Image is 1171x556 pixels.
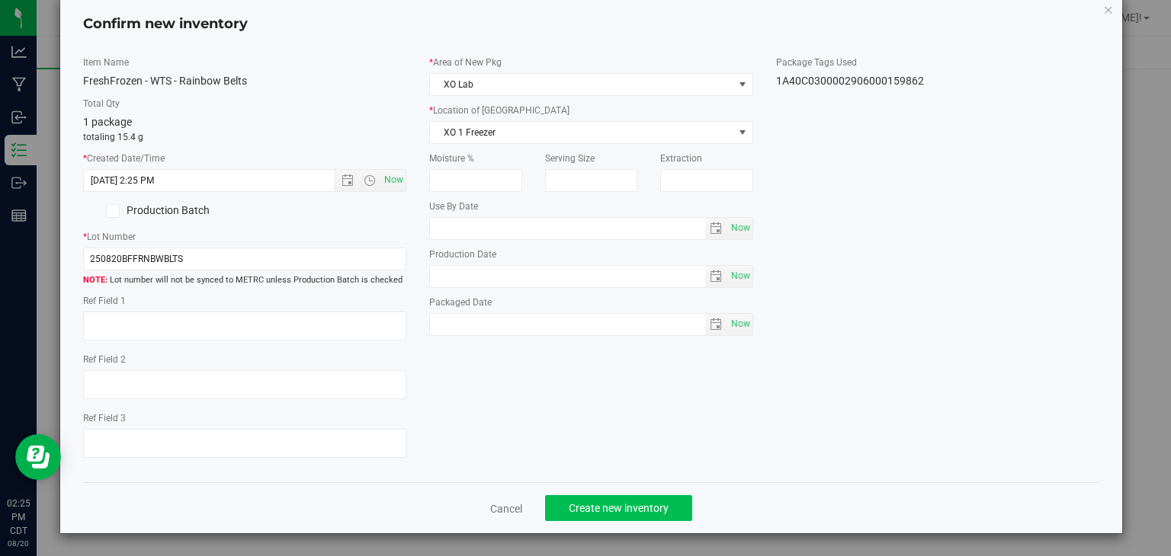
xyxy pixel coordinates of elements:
[429,104,753,117] label: Location of [GEOGRAPHIC_DATA]
[727,266,752,287] span: select
[545,495,692,521] button: Create new inventory
[727,314,752,335] span: select
[727,217,753,239] span: Set Current date
[429,200,753,213] label: Use By Date
[83,274,407,287] span: Lot number will not be synced to METRC unless Production Batch is checked
[429,296,753,309] label: Packaged Date
[15,434,61,480] iframe: Resource center
[733,122,752,143] span: select
[569,502,669,514] span: Create new inventory
[83,56,407,69] label: Item Name
[83,14,248,34] h4: Confirm new inventory
[83,411,407,425] label: Ref Field 3
[83,152,407,165] label: Created Date/Time
[429,152,522,165] label: Moisture %
[83,73,407,89] div: FreshFrozen - WTS - Rainbow Belts
[83,97,407,110] label: Total Qty
[430,74,733,95] span: XO Lab
[429,248,753,261] label: Production Date
[705,218,727,239] span: select
[83,203,233,219] label: Production Batch
[705,314,727,335] span: select
[83,116,132,128] span: 1 package
[83,294,407,308] label: Ref Field 1
[429,56,753,69] label: Area of New Pkg
[335,174,361,187] span: Open the date view
[83,130,407,144] p: totaling 15.4 g
[660,152,753,165] label: Extraction
[381,169,407,191] span: Set Current date
[430,122,733,143] span: XO 1 Freezer
[776,73,1100,89] div: 1A40C0300002906000159862
[727,265,753,287] span: Set Current date
[705,266,727,287] span: select
[727,313,753,335] span: Set Current date
[83,353,407,366] label: Ref Field 2
[357,174,383,187] span: Open the time view
[776,56,1100,69] label: Package Tags Used
[545,152,638,165] label: Serving Size
[490,501,522,516] a: Cancel
[727,218,752,239] span: select
[83,230,407,244] label: Lot Number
